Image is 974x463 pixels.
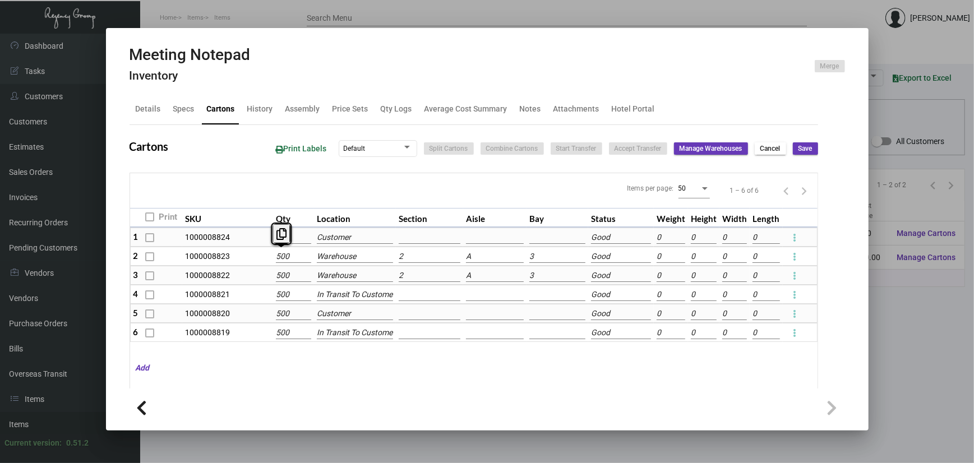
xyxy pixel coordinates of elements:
th: Qty [273,208,314,228]
span: Default [344,145,366,152]
th: Location [314,208,396,228]
button: Merge [815,60,845,72]
button: Print Labels [267,138,336,159]
span: Merge [820,62,839,71]
button: Previous page [777,182,795,200]
span: 2 [133,251,139,261]
span: 3 [133,270,139,280]
span: Split Cartons [430,144,468,154]
div: Specs [173,103,195,115]
th: Height [688,208,719,228]
button: Next page [795,182,813,200]
span: Save [798,144,813,154]
mat-hint: Add [130,362,150,374]
th: Aisle [463,208,527,228]
span: 50 [678,184,686,192]
div: 1 – 6 of 6 [730,186,759,196]
span: Start Transfer [556,144,597,154]
h2: Cartons [130,140,169,153]
div: Assembly [285,103,320,115]
div: Details [136,103,161,115]
button: Cancel [755,142,786,155]
span: Print [159,210,177,224]
th: SKU [182,208,273,228]
th: Weight [654,208,688,228]
span: Cancel [760,144,781,154]
span: 5 [133,308,139,318]
button: Save [793,142,818,155]
span: 4 [133,289,139,299]
div: Current version: [4,437,62,449]
th: Length [750,208,782,228]
i: Copy [276,228,287,240]
h2: Meeting Notepad [130,45,251,64]
h4: Inventory [130,69,251,83]
th: Section [396,208,463,228]
div: Qty Logs [381,103,412,115]
div: Cartons [207,103,235,115]
span: 6 [133,327,139,337]
th: Bay [527,208,588,228]
button: Manage Warehouses [674,142,748,155]
th: Width [719,208,750,228]
div: History [247,103,273,115]
span: Accept Transfer [615,144,662,154]
span: Print Labels [276,144,327,153]
div: Hotel Portal [612,103,655,115]
button: Start Transfer [551,142,602,155]
button: Accept Transfer [609,142,667,155]
th: Status [588,208,654,228]
mat-select: Items per page: [678,184,710,193]
div: Average Cost Summary [424,103,507,115]
span: Manage Warehouses [680,144,742,154]
div: Price Sets [333,103,368,115]
button: Combine Cartons [481,142,544,155]
div: Items per page: [627,183,674,193]
span: Combine Cartons [486,144,538,154]
span: 1 [133,231,139,242]
div: Notes [520,103,541,115]
div: Attachments [553,103,599,115]
div: 0.51.2 [66,437,89,449]
button: Split Cartons [424,142,474,155]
